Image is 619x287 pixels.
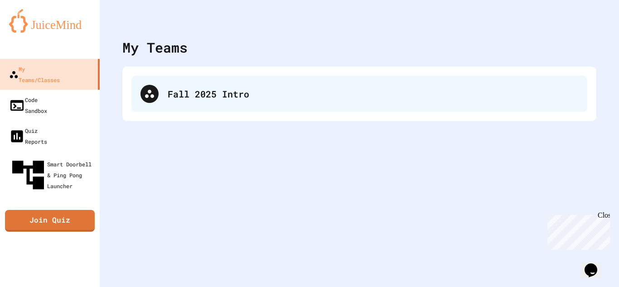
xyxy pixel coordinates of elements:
[131,76,587,112] div: Fall 2025 Intro
[9,9,91,33] img: logo-orange.svg
[4,4,63,58] div: Chat with us now!Close
[5,210,95,232] a: Join Quiz
[544,211,610,250] iframe: chat widget
[9,63,60,85] div: My Teams/Classes
[9,156,96,194] div: Smart Doorbell & Ping Pong Launcher
[9,94,47,116] div: Code Sandbox
[122,37,188,58] div: My Teams
[581,251,610,278] iframe: chat widget
[9,125,47,147] div: Quiz Reports
[168,87,578,101] div: Fall 2025 Intro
